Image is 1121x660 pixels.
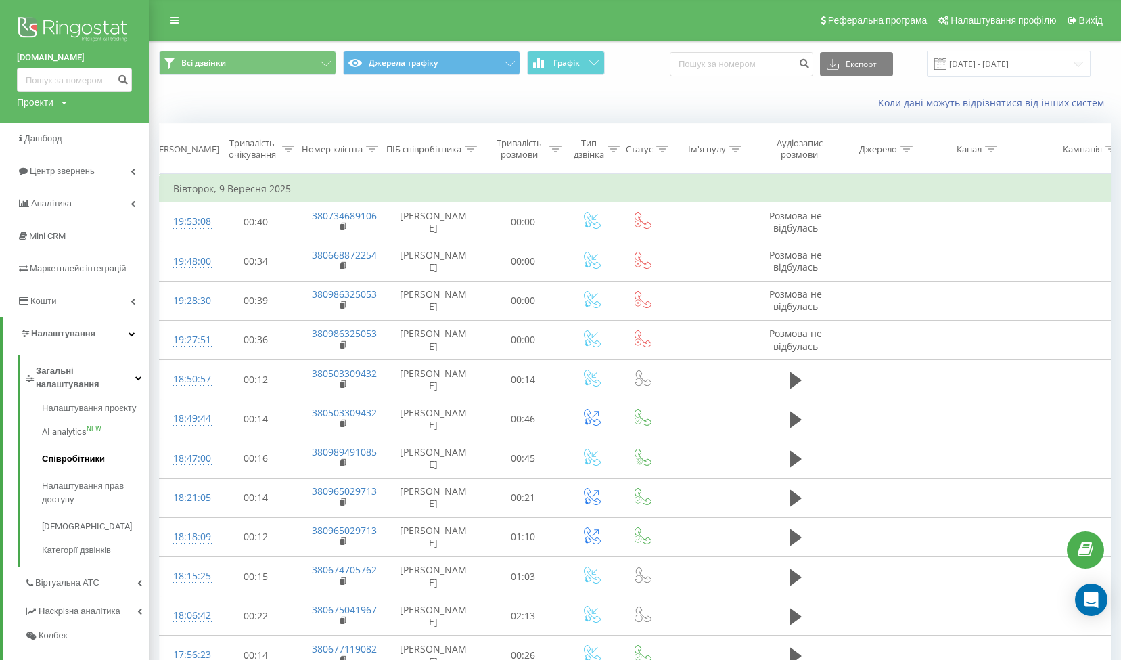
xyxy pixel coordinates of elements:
a: 380989491085 [312,445,377,458]
td: [PERSON_NAME] [386,399,481,439]
td: 00:40 [214,202,298,242]
span: [DEMOGRAPHIC_DATA] [42,520,132,533]
td: 00:22 [214,596,298,636]
span: Розмова не відбулась [769,248,822,273]
span: Налаштування профілю [951,15,1056,26]
span: Аналiтика [31,198,72,208]
div: Аудіозапис розмови [767,137,832,160]
td: [PERSON_NAME] [386,360,481,399]
a: Коли дані можуть відрізнятися вiд інших систем [878,96,1111,109]
td: 00:00 [481,242,566,281]
div: Open Intercom Messenger [1075,584,1107,616]
span: Наскрізна аналітика [39,604,120,618]
span: Графік [553,58,580,68]
div: 18:50:57 [173,366,200,393]
td: 00:12 [214,360,298,399]
div: 19:28:30 [173,288,200,314]
a: Співробітники [42,445,149,472]
td: 01:03 [481,557,566,596]
div: 18:47:00 [173,445,200,472]
div: 19:48:00 [173,248,200,275]
div: Статус [626,144,653,155]
div: 18:21:05 [173,485,200,511]
td: 00:34 [214,242,298,281]
div: Номер клієнта [302,144,363,155]
a: [DEMOGRAPHIC_DATA] [42,513,149,540]
td: 02:13 [481,596,566,636]
td: 00:00 [481,281,566,320]
td: 00:15 [214,557,298,596]
span: Колбек [39,629,67,642]
td: 00:36 [214,320,298,359]
div: Тип дзвінка [574,137,604,160]
span: Віртуальна АТС [35,576,99,590]
input: Пошук за номером [17,68,132,92]
td: 00:46 [481,399,566,439]
a: Загальні налаштування [24,355,149,397]
div: 18:49:44 [173,405,200,432]
a: 380965029713 [312,524,377,537]
a: 380677119082 [312,642,377,655]
div: Джерело [859,144,897,155]
a: 380503309432 [312,367,377,380]
td: [PERSON_NAME] [386,517,481,556]
span: Розмова не відбулась [769,327,822,352]
span: Вихід [1079,15,1103,26]
a: Наскрізна аналітика [24,595,149,623]
div: 18:15:25 [173,563,200,590]
a: Налаштування [3,317,149,350]
td: 00:14 [214,399,298,439]
div: Проекти [17,95,53,109]
td: 00:14 [481,360,566,399]
button: Джерела трафіку [343,51,520,75]
div: 19:53:08 [173,208,200,235]
a: Колбек [24,623,149,648]
td: 00:16 [214,439,298,478]
a: 380674705762 [312,563,377,576]
a: Категорії дзвінків [42,540,149,557]
span: Кошти [30,296,56,306]
div: 18:06:42 [173,602,200,629]
span: Маркетплейс інтеграцій [30,263,127,273]
span: AI analytics [42,425,87,439]
td: 00:00 [481,320,566,359]
td: [PERSON_NAME] [386,320,481,359]
span: Розмова не відбулась [769,288,822,313]
div: 18:18:09 [173,524,200,550]
td: 00:39 [214,281,298,320]
a: Налаштування прав доступу [42,472,149,513]
td: [PERSON_NAME] [386,478,481,517]
span: Центр звернень [30,166,95,176]
span: Дашборд [24,133,62,144]
div: Тривалість очікування [225,137,279,160]
span: Mini CRM [29,231,66,241]
span: Співробітники [42,452,105,466]
input: Пошук за номером [670,52,813,76]
td: [PERSON_NAME] [386,242,481,281]
a: 380965029713 [312,485,377,498]
td: [PERSON_NAME] [386,557,481,596]
div: Ім'я пулу [688,144,726,155]
div: 19:27:51 [173,327,200,353]
td: 00:00 [481,202,566,242]
span: Налаштування проєкту [42,401,136,415]
a: Налаштування проєкту [42,401,149,418]
td: 01:10 [481,517,566,556]
div: [PERSON_NAME] [151,144,219,155]
td: 00:14 [214,478,298,517]
a: 380503309432 [312,406,377,419]
span: Налаштування [31,328,95,338]
td: 00:12 [214,517,298,556]
button: Експорт [820,52,893,76]
a: 380734689106 [312,209,377,222]
a: 380668872254 [312,248,377,261]
span: Категорії дзвінків [42,544,111,557]
td: [PERSON_NAME] [386,439,481,478]
td: [PERSON_NAME] [386,596,481,636]
span: Загальні налаштування [36,364,135,391]
span: Реферальна програма [828,15,928,26]
img: Ringostat logo [17,14,132,47]
button: Всі дзвінки [159,51,336,75]
div: Тривалість розмови [493,137,546,160]
div: Кампанія [1063,144,1102,155]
